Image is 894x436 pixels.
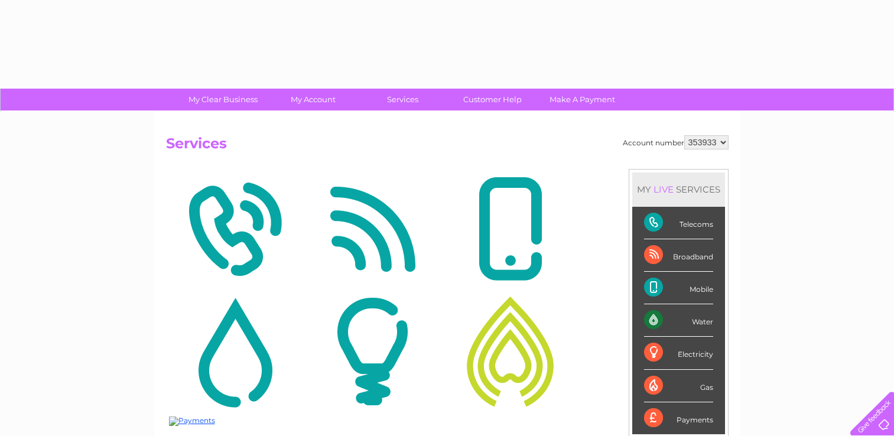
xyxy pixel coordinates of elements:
img: Mobile [444,172,576,287]
a: Make A Payment [534,89,631,110]
div: Account number [623,135,729,149]
img: Payments [169,417,215,426]
img: Electricity [307,294,438,409]
a: My Account [264,89,362,110]
div: LIVE [651,184,676,195]
div: Mobile [644,272,713,304]
a: Customer Help [444,89,541,110]
div: Payments [644,402,713,434]
div: Water [644,304,713,337]
h2: Services [166,135,729,158]
img: Water [169,294,301,409]
div: Broadband [644,239,713,272]
div: MY SERVICES [632,173,725,206]
img: Gas [444,294,576,409]
a: Services [354,89,451,110]
img: Telecoms [169,172,301,287]
div: Gas [644,370,713,402]
a: My Clear Business [174,89,272,110]
img: Broadband [307,172,438,287]
div: Electricity [644,337,713,369]
div: Telecoms [644,207,713,239]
